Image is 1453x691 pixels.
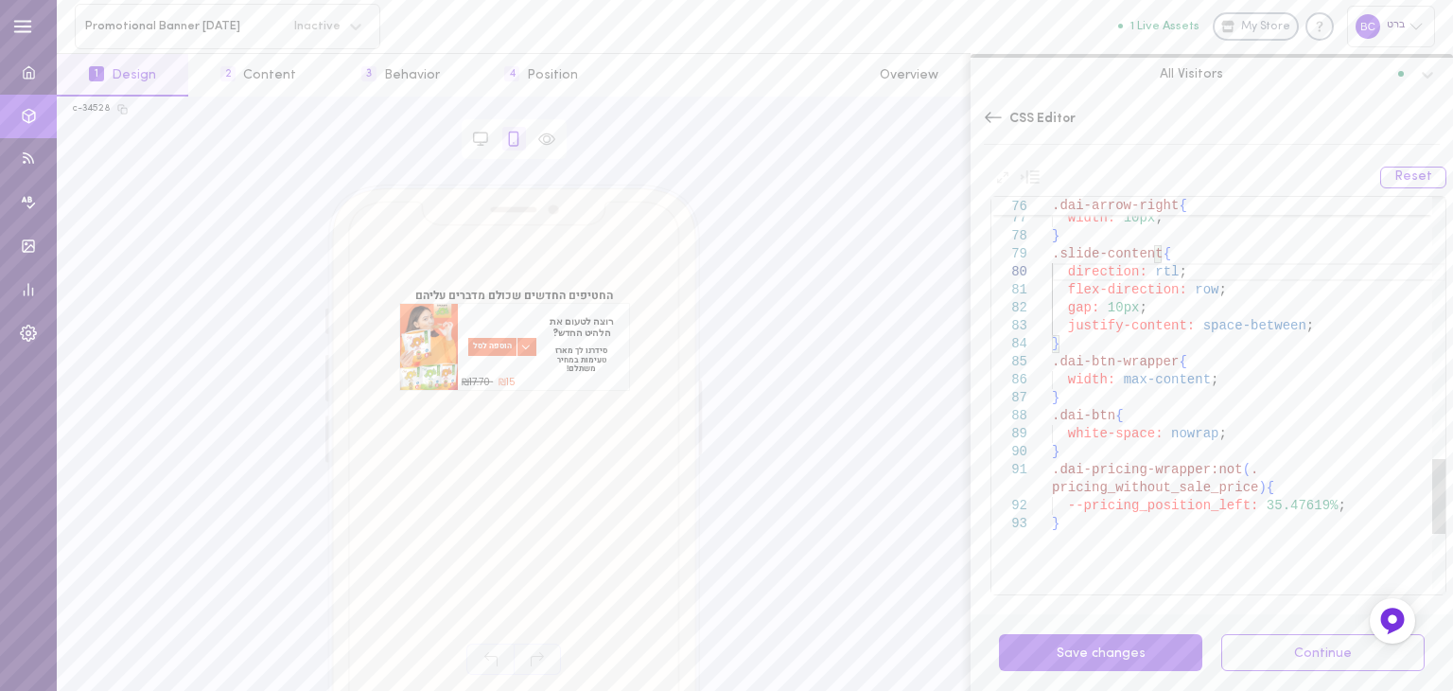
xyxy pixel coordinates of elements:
[991,281,1027,299] div: 81
[1124,372,1211,387] span: max-content
[991,335,1027,353] div: 84
[1015,165,1044,189] button: Auto indent
[1221,634,1425,671] button: Continue
[1052,516,1059,531] span: }
[999,634,1202,671] button: Save changes
[991,353,1027,371] div: 85
[1052,480,1258,495] span: pricing_without_sale_price
[1068,264,1147,279] span: direction:
[462,375,493,387] span: ‏ ‏₪
[505,375,515,387] span: 15
[1020,168,1040,183] span: Auto indent
[991,371,1027,389] div: 86
[1171,426,1218,441] span: nowrap
[1052,390,1059,405] span: }
[543,338,619,374] span: סידרנו לך מארז טעימות במחיר משתלם!
[504,66,519,81] span: 4
[1179,354,1186,369] span: {
[1052,408,1115,423] span: .dai-btn
[991,389,1027,407] div: 87
[991,299,1027,317] div: 82
[329,54,472,97] button: 3Behavior
[1068,210,1115,225] span: width:
[361,66,376,81] span: 3
[400,291,629,302] h2: החטיפים החדשים שכולם מדברים עליהם
[514,644,561,675] span: Redo
[1052,462,1243,477] span: .dai-pricing-wrapper:not
[1052,336,1059,351] span: }
[467,337,537,356] span: הוספה לסל
[466,644,514,675] span: Undo
[1068,282,1187,297] span: flex-direction:
[1213,12,1299,41] a: My Store
[991,425,1027,443] div: 89
[991,515,1027,533] div: 93
[1251,462,1258,477] span: .
[1203,318,1306,333] span: space-between
[1052,246,1164,261] span: .slide-content
[991,227,1027,245] div: 78
[1068,372,1115,387] span: width:
[1155,210,1163,225] span: ;
[282,20,341,32] span: Inactive
[1347,6,1435,46] div: ברט
[1179,264,1186,279] span: ;
[1267,480,1274,495] span: {
[1267,498,1339,513] span: 35.47619%
[991,245,1027,263] div: 79
[85,19,282,33] span: Promotional Banner [DATE]
[1068,318,1195,333] span: justify-content:
[1258,480,1266,495] span: )
[1195,282,1218,297] span: row
[1052,228,1059,243] span: }
[1155,264,1179,279] span: rtl
[1164,246,1171,261] span: {
[1179,198,1186,213] span: {
[1380,167,1446,188] button: Reset
[991,443,1027,461] div: 90
[990,165,1015,189] button: Fullscreen
[1052,198,1179,213] span: .dai-arrow-right
[498,375,517,387] span: ‏ ‏₪
[991,209,1027,227] div: 77
[1305,12,1334,41] div: Knowledge center
[1118,20,1199,32] button: 1 Live Assets
[1052,444,1059,459] span: }
[543,316,619,339] span: רוצה לטעום את הלהיט החדש?
[1338,498,1345,513] span: ;
[1124,210,1156,225] span: 10px
[57,54,188,97] button: 1Design
[220,66,236,81] span: 2
[1068,498,1259,513] span: --pricing_position_left:
[1108,300,1140,315] span: 10px
[1052,354,1179,369] span: .dai-btn-wrapper
[1068,300,1100,315] span: gap:
[1243,462,1251,477] span: (
[1378,607,1407,635] img: Feedback Button
[995,168,1010,183] span: Fullscreen
[1118,20,1213,33] a: 1 Live Assets
[73,102,111,115] div: c-34528
[991,317,1027,335] div: 83
[991,497,1027,515] div: 92
[1241,19,1290,36] span: My Store
[991,461,1027,479] div: 91
[1160,65,1223,82] span: All Visitors
[1218,426,1226,441] span: ;
[1218,282,1226,297] span: ;
[188,54,328,97] button: 2Content
[469,375,490,387] span: 17.70
[1306,318,1314,333] span: ;
[1115,408,1123,423] span: {
[472,54,610,97] button: 4Position
[991,263,1027,281] div: 80
[89,66,104,81] span: 1
[991,407,1027,425] div: 88
[1211,372,1218,387] span: ;
[1139,300,1147,315] span: ;
[1009,110,1076,129] span: CSS Editor
[1068,426,1164,441] span: white-space:
[848,54,971,97] button: Overview
[991,198,1027,216] span: 76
